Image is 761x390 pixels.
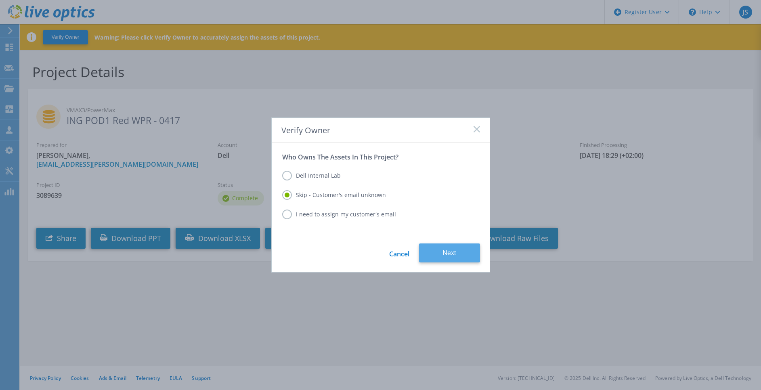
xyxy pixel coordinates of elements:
[282,210,396,219] label: I need to assign my customer's email
[282,153,479,161] p: Who Owns The Assets In This Project?
[389,243,409,262] a: Cancel
[419,243,480,262] button: Next
[282,171,341,180] label: Dell Internal Lab
[282,190,386,200] label: Skip - Customer's email unknown
[281,125,330,136] span: Verify Owner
